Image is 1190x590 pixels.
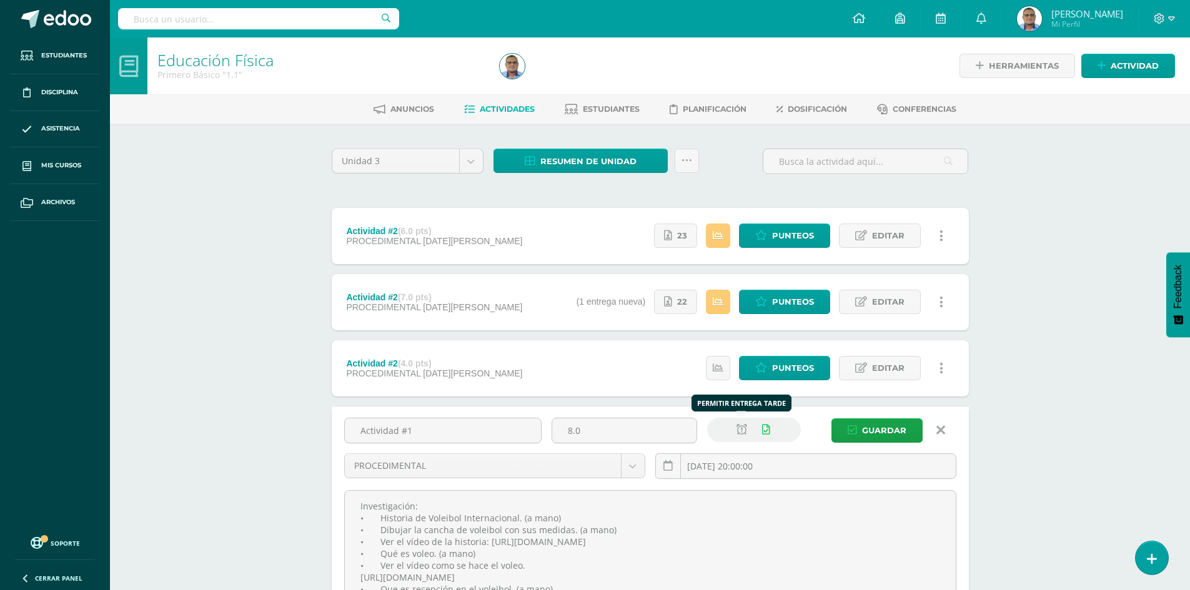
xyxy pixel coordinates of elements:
[670,99,746,119] a: Planificación
[423,302,522,312] span: [DATE][PERSON_NAME]
[10,37,100,74] a: Estudiantes
[345,454,645,478] a: PROCEDIMENTAL
[41,87,78,97] span: Disciplina
[656,454,956,478] input: Fecha de entrega
[1051,7,1123,20] span: [PERSON_NAME]
[41,160,81,170] span: Mis cursos
[398,226,432,236] strong: (6.0 pts)
[342,149,450,173] span: Unidad 3
[540,150,637,173] span: Resumen de unidad
[739,224,830,248] a: Punteos
[677,224,687,247] span: 23
[872,290,905,313] span: Editar
[423,236,522,246] span: [DATE][PERSON_NAME]
[10,74,100,111] a: Disciplina
[493,149,668,173] a: Resumen de unidad
[739,356,830,380] a: Punteos
[354,454,612,478] span: PROCEDIMENTAL
[893,104,956,114] span: Conferencias
[346,226,522,236] div: Actividad #2
[374,99,434,119] a: Anuncios
[10,147,100,184] a: Mis cursos
[1173,265,1184,308] span: Feedback
[345,418,541,443] input: Título
[346,358,522,368] div: Actividad #2
[1166,252,1190,337] button: Feedback - Mostrar encuesta
[776,99,847,119] a: Dosificación
[35,574,82,583] span: Cerrar panel
[10,184,100,221] a: Archivos
[1081,54,1175,78] a: Actividad
[41,51,87,61] span: Estudiantes
[683,104,746,114] span: Planificación
[772,224,814,247] span: Punteos
[565,99,640,119] a: Estudiantes
[157,69,485,81] div: Primero Básico '1.1'
[763,149,968,174] input: Busca la actividad aquí...
[41,124,80,134] span: Asistencia
[346,302,420,312] span: PROCEDIMENTAL
[677,290,687,313] span: 22
[583,104,640,114] span: Estudiantes
[654,290,697,314] a: 22
[739,290,830,314] a: Punteos
[464,99,535,119] a: Actividades
[41,197,75,207] span: Archivos
[552,418,697,443] input: Puntos máximos
[788,104,847,114] span: Dosificación
[959,54,1075,78] a: Herramientas
[500,54,525,79] img: 3a26d22e120d7ea9ee7f31ec893f1ada.png
[862,419,906,442] span: Guardar
[831,418,923,443] button: Guardar
[398,292,432,302] strong: (7.0 pts)
[772,290,814,313] span: Punteos
[1111,54,1159,77] span: Actividad
[15,534,95,551] a: Soporte
[1017,6,1042,31] img: 3a26d22e120d7ea9ee7f31ec893f1ada.png
[157,49,274,71] a: Educación Física
[772,356,814,380] span: Punteos
[877,99,956,119] a: Conferencias
[398,358,432,368] strong: (4.0 pts)
[51,539,80,548] span: Soporte
[654,224,697,248] a: 23
[1051,19,1123,29] span: Mi Perfil
[346,236,420,246] span: PROCEDIMENTAL
[118,8,399,29] input: Busca un usuario...
[872,356,905,380] span: Editar
[390,104,434,114] span: Anuncios
[872,224,905,247] span: Editar
[480,104,535,114] span: Actividades
[697,398,786,408] div: Permitir entrega tarde
[157,51,485,69] h1: Educación Física
[346,368,420,378] span: PROCEDIMENTAL
[423,368,522,378] span: [DATE][PERSON_NAME]
[10,111,100,148] a: Asistencia
[332,149,483,173] a: Unidad 3
[989,54,1059,77] span: Herramientas
[346,292,522,302] div: Actividad #2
